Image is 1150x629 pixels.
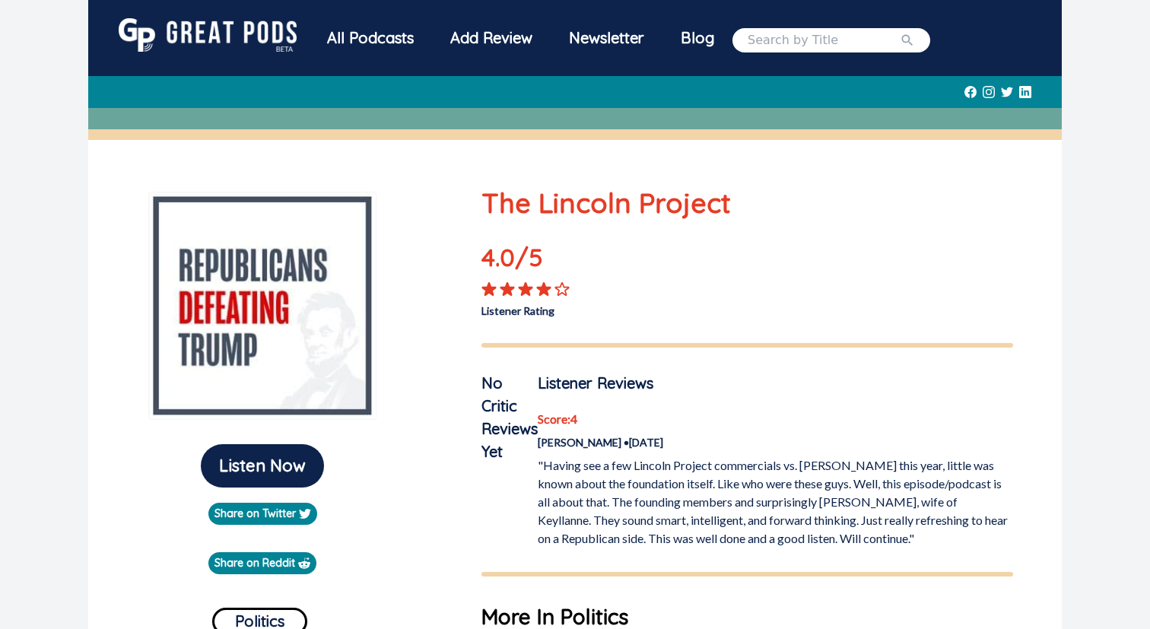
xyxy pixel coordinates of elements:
[481,239,588,281] p: 4.0 /5
[481,372,538,548] h1: No Critic Reviews Yet
[309,18,432,62] a: All Podcasts
[538,372,1013,395] p: Listener Reviews
[481,297,747,319] p: Listener Rating
[538,410,1013,428] p: Score: 4
[309,18,432,58] div: All Podcasts
[148,192,376,420] img: The Lincoln Project
[208,552,316,574] a: Share on Reddit
[551,18,662,62] a: Newsletter
[119,18,297,52] img: GreatPods
[208,503,317,525] a: Share on Twitter
[551,18,662,58] div: Newsletter
[201,444,324,488] button: Listen Now
[662,18,732,58] a: Blog
[538,456,1013,548] p: "Having see a few Lincoln Project commercials vs. [PERSON_NAME] this year, little was known about...
[481,183,1013,224] p: The Lincoln Project
[748,31,900,49] input: Search by Title
[538,434,1013,450] p: [PERSON_NAME] • [DATE]
[432,18,551,58] a: Add Review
